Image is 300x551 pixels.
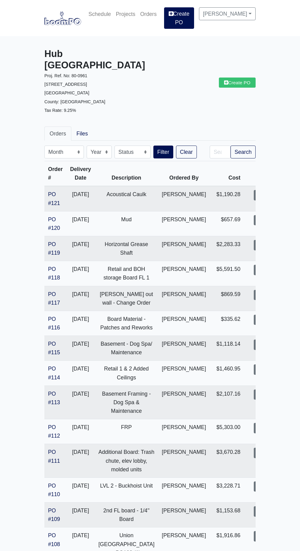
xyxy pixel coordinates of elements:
[66,336,95,361] td: [DATE]
[44,90,89,95] small: [GEOGRAPHIC_DATA]
[158,236,210,261] td: [PERSON_NAME]
[210,336,244,361] td: $1,118.14
[254,531,270,541] div: Sent
[210,261,244,286] td: $5,591.50
[176,146,197,158] a: Clear
[66,186,95,211] td: [DATE]
[158,419,210,444] td: [PERSON_NAME]
[48,191,60,206] a: PO #121
[210,161,244,186] th: Cost
[66,361,95,386] td: [DATE]
[66,286,95,311] td: [DATE]
[66,236,95,261] td: [DATE]
[95,477,158,502] td: LVL 2 - Buckhoist Unit
[95,386,158,419] td: Basement Framing - Dog Spa & Maintenance
[254,315,270,325] div: Sent
[164,7,194,29] a: Create PO
[158,311,210,336] td: [PERSON_NAME]
[48,483,60,497] a: PO #110
[113,7,138,21] a: Projects
[158,261,210,286] td: [PERSON_NAME]
[48,424,60,439] a: PO #112
[95,161,158,186] th: Description
[158,477,210,502] td: [PERSON_NAME]
[48,449,60,464] a: PO #111
[48,532,60,547] a: PO #108
[66,161,95,186] th: Delivery Date
[254,389,270,400] div: Sent
[95,311,158,336] td: Board Material - Patches and Reworks
[210,286,244,311] td: $869.59
[44,108,76,113] small: Tax Rate: 9.25%
[86,7,113,21] a: Schedule
[95,419,158,444] td: FRP
[254,340,270,350] div: Sent
[210,419,244,444] td: $5,303.00
[95,361,158,386] td: Retail 1 & 2 Added Ceilings
[48,216,60,231] a: PO #120
[44,161,66,186] th: Order #
[48,266,60,281] a: PO #118
[158,444,210,477] td: [PERSON_NAME]
[158,186,210,211] td: [PERSON_NAME]
[158,336,210,361] td: [PERSON_NAME]
[66,477,95,502] td: [DATE]
[95,444,158,477] td: Additional Board: Trash chute, elev lobby, molded units
[153,146,173,158] button: Filter
[48,366,60,380] a: PO #114
[254,448,270,458] div: Sent
[66,311,95,336] td: [DATE]
[95,336,158,361] td: Basement - Dog Spa/ Maintenance
[210,236,244,261] td: $2,283.33
[254,481,270,492] div: Sent
[95,261,158,286] td: Retail and BOH storage Board FL 1
[48,291,60,306] a: PO #117
[95,286,158,311] td: [PERSON_NAME] out wall - Change Order
[44,11,81,25] img: boomPO
[210,386,244,419] td: $2,107.16
[254,240,270,250] div: Sent
[48,241,60,256] a: PO #119
[95,503,158,527] td: 2nd FL board - 1/4'' Board
[254,506,270,517] div: Sent
[158,286,210,311] td: [PERSON_NAME]
[66,211,95,236] td: [DATE]
[210,361,244,386] td: $1,460.95
[210,186,244,211] td: $1,190.28
[48,507,60,522] a: PO #109
[254,215,270,226] div: Sent
[210,503,244,527] td: $1,153.68
[66,419,95,444] td: [DATE]
[254,423,270,433] div: Sent
[199,7,256,20] a: [PERSON_NAME]
[210,444,244,477] td: $3,670.28
[66,444,95,477] td: [DATE]
[219,78,256,88] a: Create PO
[44,73,87,78] small: Proj. Ref. No: 80-0961
[158,386,210,419] td: [PERSON_NAME]
[244,161,276,186] th: Status
[44,82,87,87] small: [STREET_ADDRESS]
[44,48,145,71] h3: Hub [GEOGRAPHIC_DATA]
[158,211,210,236] td: [PERSON_NAME]
[210,477,244,502] td: $3,228.71
[48,391,60,405] a: PO #113
[95,211,158,236] td: Mud
[44,99,105,104] small: County: [GEOGRAPHIC_DATA]
[210,146,231,158] input: Search
[254,364,270,375] div: Sent
[71,127,93,141] a: Files
[254,265,270,275] div: Sent
[95,236,158,261] td: Horizontal Grease Shaft
[158,503,210,527] td: [PERSON_NAME]
[254,190,270,200] div: Sent
[66,503,95,527] td: [DATE]
[158,161,210,186] th: Ordered By
[158,361,210,386] td: [PERSON_NAME]
[210,211,244,236] td: $657.69
[210,311,244,336] td: $335.62
[95,186,158,211] td: Acoustical Caulk
[44,127,71,141] a: Orders
[48,316,60,331] a: PO #116
[138,7,159,21] a: Orders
